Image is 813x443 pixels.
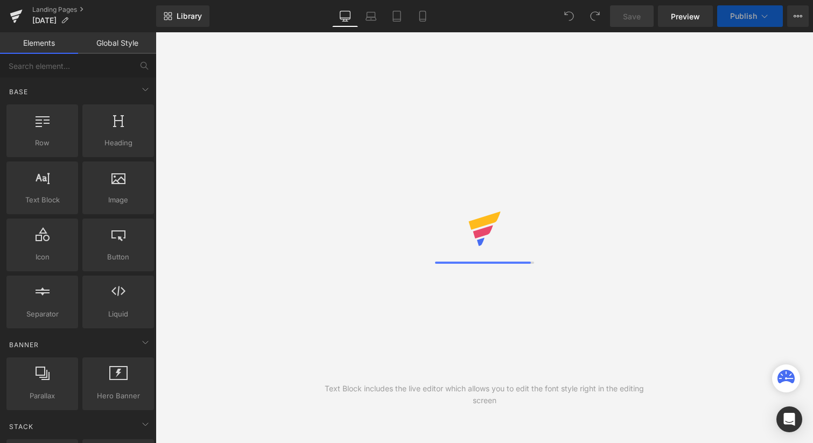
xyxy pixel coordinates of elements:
span: Hero Banner [86,390,151,402]
button: Publish [717,5,783,27]
button: More [787,5,809,27]
span: Image [86,194,151,206]
span: Preview [671,11,700,22]
a: Tablet [384,5,410,27]
span: Parallax [10,390,75,402]
button: Redo [584,5,606,27]
span: Base [8,87,29,97]
a: Desktop [332,5,358,27]
span: Banner [8,340,40,350]
span: Button [86,251,151,263]
div: Text Block includes the live editor which allows you to edit the font style right in the editing ... [320,383,649,406]
span: Heading [86,137,151,149]
span: Save [623,11,641,22]
a: Laptop [358,5,384,27]
span: [DATE] [32,16,57,25]
span: Liquid [86,308,151,320]
a: Landing Pages [32,5,156,14]
a: New Library [156,5,209,27]
span: Icon [10,251,75,263]
span: Separator [10,308,75,320]
span: Publish [730,12,757,20]
div: Open Intercom Messenger [776,406,802,432]
span: Library [177,11,202,21]
a: Global Style [78,32,156,54]
a: Preview [658,5,713,27]
a: Mobile [410,5,436,27]
span: Stack [8,421,34,432]
span: Row [10,137,75,149]
button: Undo [558,5,580,27]
span: Text Block [10,194,75,206]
